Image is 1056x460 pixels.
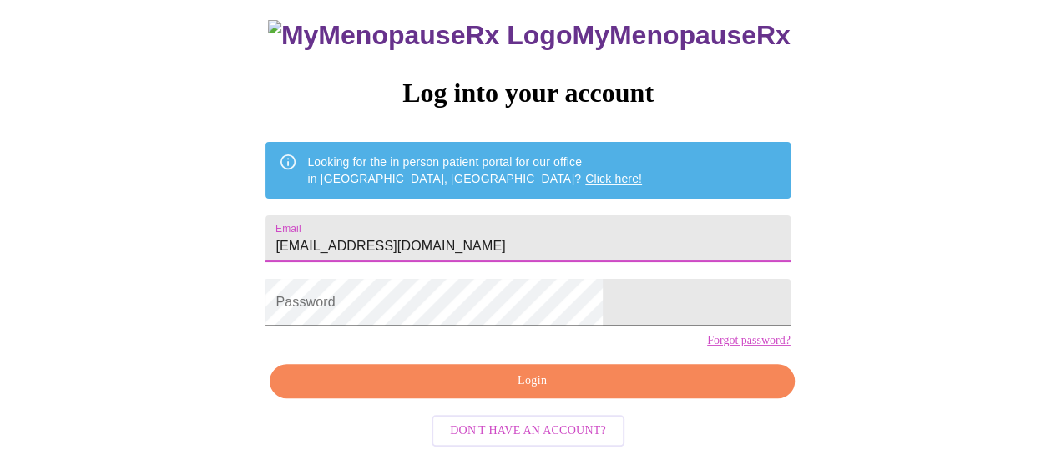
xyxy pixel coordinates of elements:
[432,415,624,447] button: Don't have an account?
[268,20,572,51] img: MyMenopauseRx Logo
[289,371,775,392] span: Login
[427,422,629,437] a: Don't have an account?
[707,334,791,347] a: Forgot password?
[450,421,606,442] span: Don't have an account?
[307,147,642,194] div: Looking for the in person patient portal for our office in [GEOGRAPHIC_DATA], [GEOGRAPHIC_DATA]?
[270,364,794,398] button: Login
[585,172,642,185] a: Click here!
[268,20,791,51] h3: MyMenopauseRx
[265,78,790,109] h3: Log into your account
